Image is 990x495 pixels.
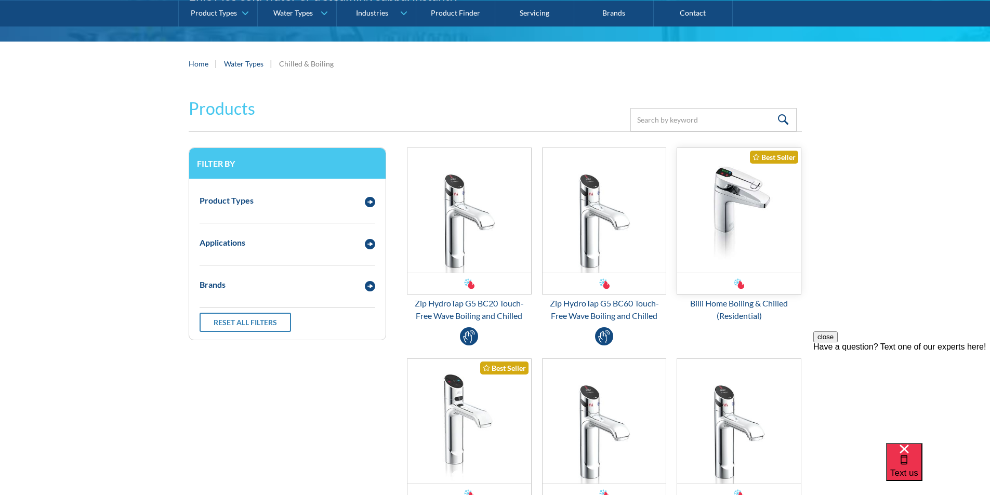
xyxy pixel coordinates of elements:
div: Applications [200,236,245,249]
a: Home [189,58,208,69]
h2: Products [189,96,255,121]
a: Water Types [224,58,263,69]
div: Best Seller [750,151,798,164]
div: Product Types [200,194,254,207]
div: Brands [200,278,226,291]
div: | [214,57,219,70]
a: Zip HydroTap G5 BC20 Touch-Free Wave Boiling and ChilledZip HydroTap G5 BC20 Touch-Free Wave Boil... [407,148,532,322]
img: Zip HydroTap G5 BC60 Touch-Free Wave Boiling and Chilled [543,148,666,273]
div: Chilled & Boiling [279,58,334,69]
div: Product Types [191,8,237,17]
img: Billi Home Boiling & Chilled (Residential) [677,148,801,273]
img: Zip HydroTap G5 BC20 Touch-Free Wave Boiling and Chilled [407,148,531,273]
iframe: podium webchat widget bubble [886,443,990,495]
div: Best Seller [480,362,529,374]
a: Zip HydroTap G5 BC60 Touch-Free Wave Boiling and ChilledZip HydroTap G5 BC60 Touch-Free Wave Boil... [542,148,667,322]
div: Water Types [273,8,313,17]
div: Zip HydroTap G5 BC60 Touch-Free Wave Boiling and Chilled [542,297,667,322]
iframe: podium webchat widget prompt [813,331,990,456]
div: Billi Home Boiling & Chilled (Residential) [677,297,801,322]
img: Zip HydroTap G5 BC100 Touch-Free Wave Boiling and Chilled [543,359,666,484]
img: Zip HydroTap G5 BC40 Touch-Free Wave Boiling and Chilled [677,359,801,484]
input: Search by keyword [630,108,797,131]
h3: Filter by [197,158,378,168]
div: Industries [356,8,388,17]
div: Zip HydroTap G5 BC20 Touch-Free Wave Boiling and Chilled [407,297,532,322]
a: Reset all filters [200,313,291,332]
div: | [269,57,274,70]
img: Zip Hydrotap G5 Classic Plus Boiling & Chilled (Residential) [407,359,531,484]
a: Billi Home Boiling & Chilled (Residential)Best SellerBilli Home Boiling & Chilled (Residential) [677,148,801,322]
